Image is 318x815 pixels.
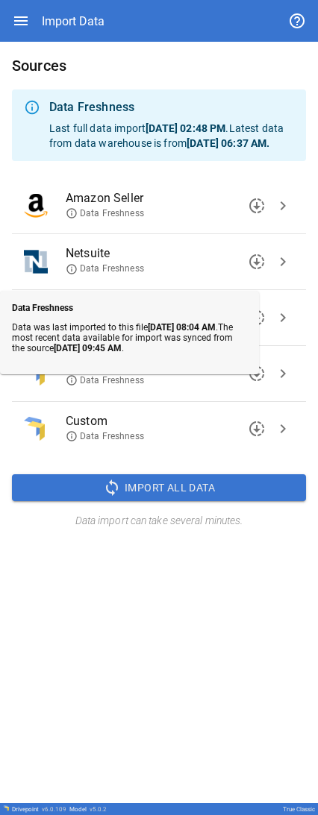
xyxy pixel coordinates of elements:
b: [DATE] 08:04 AM [148,322,216,333]
div: Drivepoint [12,806,66,813]
span: v 6.0.109 [42,806,66,813]
div: True Classic [283,806,315,813]
span: Import All Data [125,479,215,497]
img: Drivepoint [3,805,9,811]
b: [DATE] 09:45 AM [54,343,122,353]
span: chevron_right [274,365,292,383]
div: Model [69,806,107,813]
span: Netsuite [66,245,270,262]
span: sync [103,479,121,497]
h6: Data import can take several minutes. [12,513,306,529]
span: downloading [248,420,266,438]
span: chevron_right [274,309,292,327]
span: downloading [248,197,266,215]
div: Data Freshness [49,98,294,116]
b: [DATE] 02:48 PM [146,122,225,134]
p: Last full data import . Latest data from data warehouse is from [49,121,294,151]
div: Import Data [42,14,105,28]
span: chevron_right [274,197,292,215]
span: Data Freshness [66,262,144,275]
button: Import All Data [12,474,306,501]
img: Netsuite [24,250,48,274]
h6: Sources [12,54,306,78]
img: Amazon Seller [24,194,48,218]
span: downloading [248,253,266,271]
span: Data Freshness [66,374,144,387]
img: Custom [24,417,45,441]
span: Amazon Seller [66,189,270,207]
b: [DATE] 06:37 AM . [187,137,269,149]
span: Custom [66,412,270,430]
b: Data Freshness [12,303,73,313]
span: Data was last imported to this file . [12,322,218,333]
span: chevron_right [274,253,292,271]
span: Data Freshness [66,430,144,443]
span: The most recent data available for import was synced from the source . [12,322,233,353]
span: chevron_right [274,420,292,438]
span: Data Freshness [66,207,144,220]
span: v 5.0.2 [90,806,107,813]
